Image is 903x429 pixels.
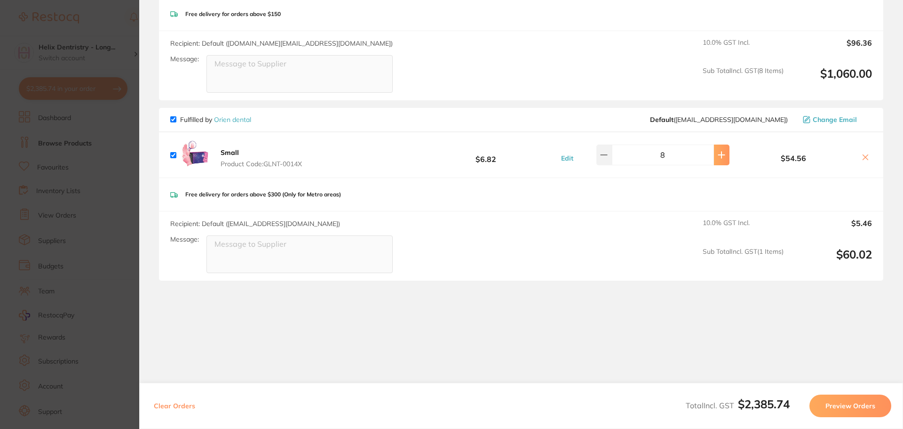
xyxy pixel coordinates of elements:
output: $1,060.00 [791,67,872,93]
span: Recipient: Default ( [DOMAIN_NAME][EMAIL_ADDRESS][DOMAIN_NAME] ) [170,39,393,48]
span: Sub Total Incl. GST ( 8 Items) [703,67,784,93]
button: Edit [558,154,576,162]
img: b3N5emltbQ [180,140,210,170]
a: Orien dental [214,115,251,124]
button: Preview Orders [809,395,891,417]
label: Message: [170,55,199,63]
p: Free delivery for orders above $300 (Only for Metro areas) [185,191,341,198]
span: sales@orien.com.au [650,116,788,123]
b: $54.56 [732,154,855,162]
button: Small Product Code:GLNT-0014X [218,148,305,168]
button: Change Email [800,115,872,124]
b: Default [650,115,673,124]
b: $6.82 [416,146,556,164]
button: Clear Orders [151,395,198,417]
label: Message: [170,235,199,243]
p: Free delivery for orders above $150 [185,11,281,17]
output: $60.02 [791,248,872,274]
p: Fulfilled by [180,116,251,123]
span: 10.0 % GST Incl. [703,219,784,240]
span: Total Incl. GST [686,401,790,410]
span: Change Email [813,116,857,123]
span: Sub Total Incl. GST ( 1 Items) [703,248,784,274]
output: $96.36 [791,39,872,59]
span: Recipient: Default ( [EMAIL_ADDRESS][DOMAIN_NAME] ) [170,219,340,228]
output: $5.46 [791,219,872,240]
span: Product Code: GLNT-0014X [221,160,302,168]
span: 10.0 % GST Incl. [703,39,784,59]
b: Small [221,148,239,157]
b: $2,385.74 [738,397,790,411]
